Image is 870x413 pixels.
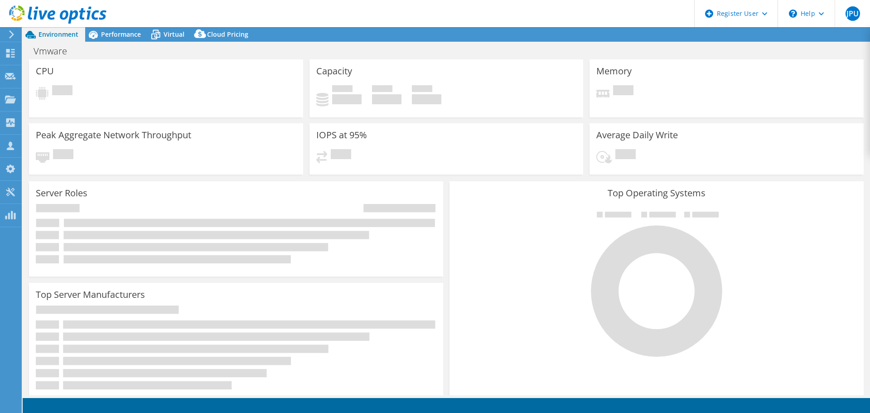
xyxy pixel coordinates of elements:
[596,66,632,76] h3: Memory
[207,30,248,39] span: Cloud Pricing
[332,85,353,94] span: Used
[789,10,797,18] svg: \n
[412,85,432,94] span: Total
[316,130,367,140] h3: IOPS at 95%
[164,30,184,39] span: Virtual
[39,30,78,39] span: Environment
[29,46,81,56] h1: Vmware
[332,94,362,104] h4: 0 GiB
[36,290,145,300] h3: Top Server Manufacturers
[36,188,87,198] h3: Server Roles
[846,6,860,21] span: JPU
[372,85,392,94] span: Free
[36,130,191,140] h3: Peak Aggregate Network Throughput
[53,149,73,161] span: Pending
[101,30,141,39] span: Performance
[613,85,633,97] span: Pending
[596,130,678,140] h3: Average Daily Write
[412,94,441,104] h4: 0 GiB
[615,149,636,161] span: Pending
[331,149,351,161] span: Pending
[372,94,401,104] h4: 0 GiB
[36,66,54,76] h3: CPU
[316,66,352,76] h3: Capacity
[456,188,857,198] h3: Top Operating Systems
[52,85,72,97] span: Pending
